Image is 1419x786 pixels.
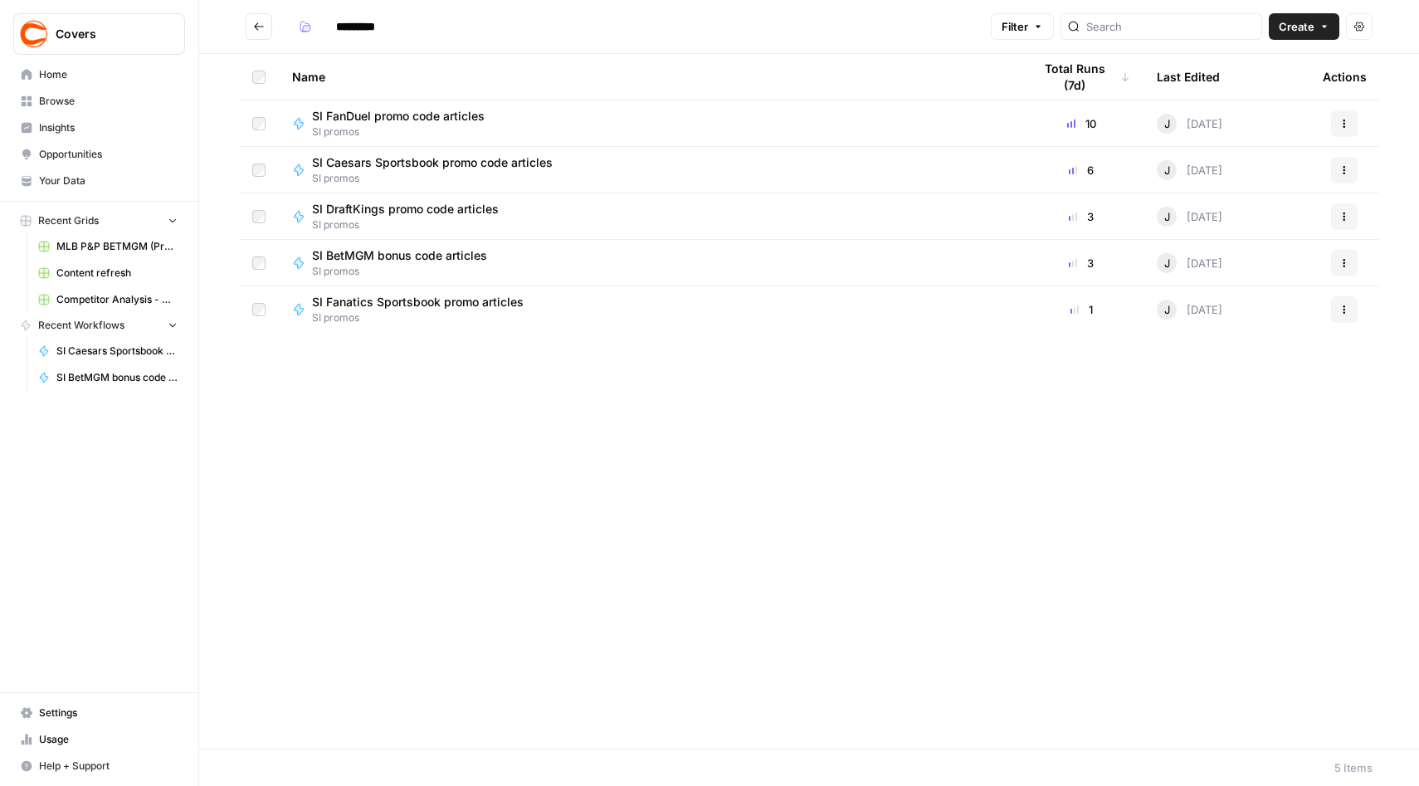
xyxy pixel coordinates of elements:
span: SI BetMGM bonus code articles [312,247,487,264]
span: Your Data [39,173,178,188]
a: SI FanDuel promo code articlesSI promos [292,108,1006,139]
button: Recent Workflows [13,313,185,338]
span: Settings [39,705,178,720]
a: Competitor Analysis - URL Specific Grid [31,286,185,313]
div: 10 [1032,115,1130,132]
span: Create [1279,18,1314,35]
div: [DATE] [1157,114,1222,134]
span: SI DraftKings promo code articles [312,201,499,217]
input: Search [1086,18,1255,35]
a: SI Fanatics Sportsbook promo articlesSI promos [292,294,1006,325]
span: SI promos [312,310,537,325]
span: SI FanDuel promo code articles [312,108,485,124]
button: Go back [246,13,272,40]
span: Filter [1002,18,1028,35]
span: J [1164,115,1170,132]
span: Content refresh [56,266,178,281]
span: SI promos [312,171,566,186]
span: J [1164,162,1170,178]
span: Covers [56,26,156,42]
button: Filter [991,13,1054,40]
div: [DATE] [1157,160,1222,180]
span: Opportunities [39,147,178,162]
a: Settings [13,700,185,726]
span: J [1164,255,1170,271]
button: Workspace: Covers [13,13,185,55]
span: Home [39,67,178,82]
a: Insights [13,115,185,141]
a: Content refresh [31,260,185,286]
button: Create [1269,13,1339,40]
button: Recent Grids [13,208,185,233]
span: MLB P&P BETMGM (Production) Grid (1) [56,239,178,254]
div: [DATE] [1157,253,1222,273]
span: J [1164,301,1170,318]
img: Covers Logo [19,19,49,49]
a: MLB P&P BETMGM (Production) Grid (1) [31,233,185,260]
div: 6 [1032,162,1130,178]
span: SI BetMGM bonus code articles [56,370,178,385]
a: SI BetMGM bonus code articlesSI promos [292,247,1006,279]
span: Recent Grids [38,213,99,228]
div: 3 [1032,255,1130,271]
a: Usage [13,726,185,753]
span: SI Fanatics Sportsbook promo articles [312,294,524,310]
button: Help + Support [13,753,185,779]
a: Opportunities [13,141,185,168]
a: SI Caesars Sportsbook promo code articles [31,338,185,364]
div: Last Edited [1157,54,1220,100]
div: Actions [1323,54,1367,100]
span: Usage [39,732,178,747]
span: Recent Workflows [38,318,124,333]
div: [DATE] [1157,300,1222,320]
div: [DATE] [1157,207,1222,227]
span: SI promos [312,264,500,279]
span: Competitor Analysis - URL Specific Grid [56,292,178,307]
span: SI promos [312,124,498,139]
a: SI BetMGM bonus code articles [31,364,185,391]
a: Your Data [13,168,185,194]
div: Total Runs (7d) [1032,54,1130,100]
span: Help + Support [39,759,178,774]
span: J [1164,208,1170,225]
div: 3 [1032,208,1130,225]
span: Insights [39,120,178,135]
div: Name [292,54,1006,100]
a: Browse [13,88,185,115]
div: 5 Items [1334,759,1373,776]
a: SI Caesars Sportsbook promo code articlesSI promos [292,154,1006,186]
a: Home [13,61,185,88]
a: SI DraftKings promo code articlesSI promos [292,201,1006,232]
span: SI promos [312,217,512,232]
span: Browse [39,94,178,109]
span: SI Caesars Sportsbook promo code articles [312,154,553,171]
span: SI Caesars Sportsbook promo code articles [56,344,178,359]
div: 1 [1032,301,1130,318]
